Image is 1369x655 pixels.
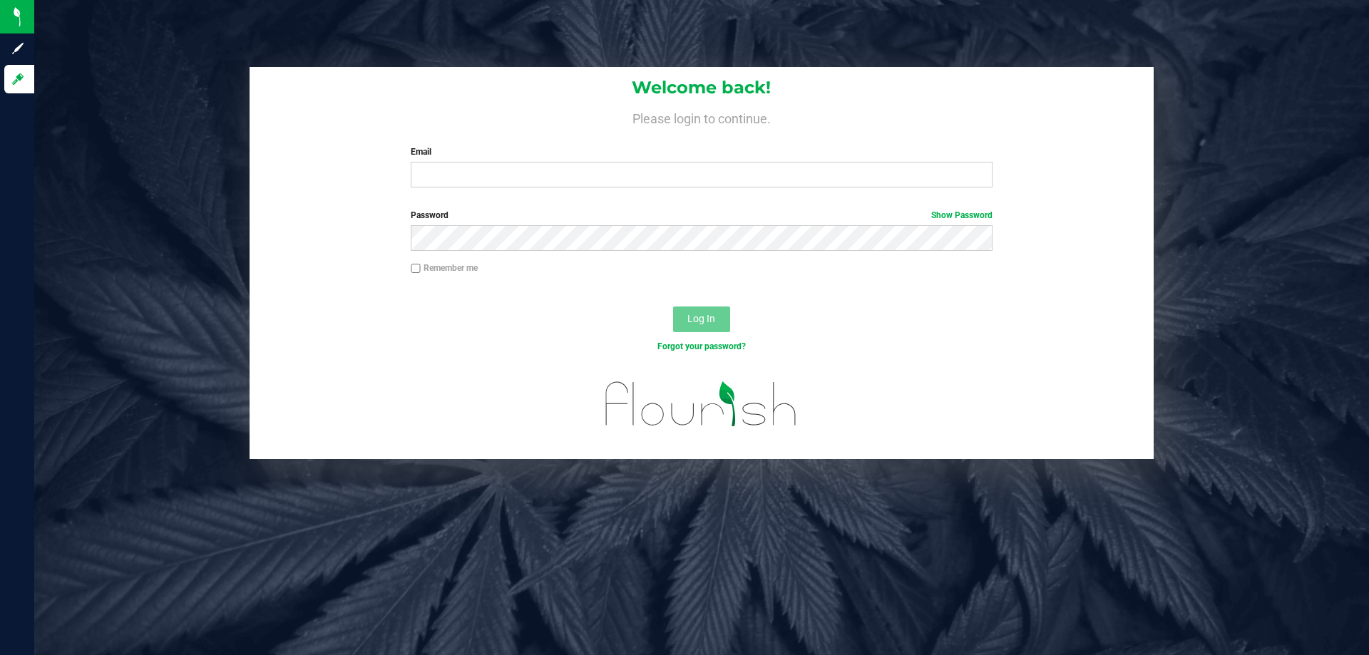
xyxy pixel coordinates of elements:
[687,313,715,324] span: Log In
[657,341,746,351] a: Forgot your password?
[411,210,448,220] span: Password
[931,210,993,220] a: Show Password
[411,262,478,274] label: Remember me
[588,368,814,440] img: flourish_logo.svg
[11,72,25,86] inline-svg: Log in
[411,264,421,274] input: Remember me
[250,108,1154,125] h4: Please login to continue.
[673,306,730,332] button: Log In
[11,41,25,56] inline-svg: Sign up
[250,78,1154,97] h1: Welcome back!
[411,145,992,158] label: Email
